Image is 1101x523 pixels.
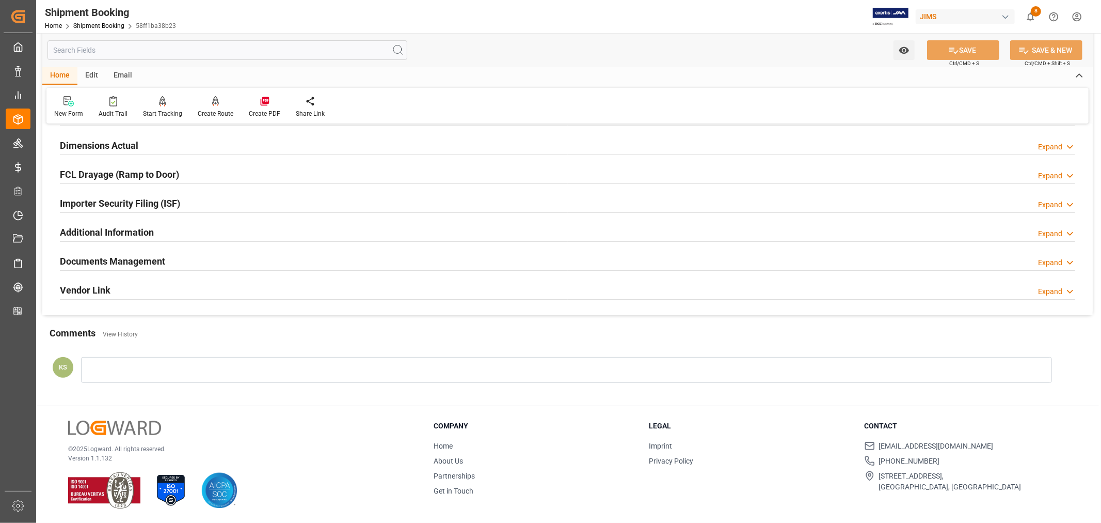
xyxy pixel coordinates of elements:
span: [STREET_ADDRESS], [GEOGRAPHIC_DATA], [GEOGRAPHIC_DATA] [879,471,1022,493]
input: Search Fields [47,40,407,60]
button: Help Center [1042,5,1065,28]
h3: Legal [649,421,851,432]
h2: Vendor Link [60,283,110,297]
a: Partnerships [434,472,475,480]
a: About Us [434,457,463,465]
a: Get in Touch [434,487,473,495]
a: Shipment Booking [73,22,124,29]
p: © 2025 Logward. All rights reserved. [68,444,408,454]
a: View History [103,331,138,338]
button: SAVE & NEW [1010,40,1082,60]
img: Logward Logo [68,421,161,436]
h2: Comments [50,326,95,340]
div: Shipment Booking [45,5,176,20]
img: Exertis%20JAM%20-%20Email%20Logo.jpg_1722504956.jpg [873,8,908,26]
span: Ctrl/CMD + Shift + S [1025,59,1070,67]
div: Expand [1038,228,1062,239]
div: Edit [77,67,106,85]
div: JIMS [916,9,1015,24]
h3: Company [434,421,636,432]
div: Expand [1038,286,1062,297]
span: Ctrl/CMD + S [949,59,979,67]
a: Home [45,22,62,29]
button: open menu [893,40,915,60]
span: KS [59,363,67,371]
span: 8 [1031,6,1041,17]
a: Imprint [649,442,672,450]
a: Home [434,442,453,450]
img: AICPA SOC [201,472,237,509]
div: Expand [1038,142,1062,152]
a: Privacy Policy [649,457,693,465]
h2: Documents Management [60,254,165,268]
div: Start Tracking [143,109,182,118]
button: show 8 new notifications [1019,5,1042,28]
h2: FCL Drayage (Ramp to Door) [60,167,179,181]
button: JIMS [916,7,1019,26]
div: Expand [1038,257,1062,268]
img: ISO 27001 Certification [153,472,189,509]
div: Email [106,67,140,85]
button: SAVE [927,40,999,60]
h3: Contact [865,421,1067,432]
div: Home [42,67,77,85]
p: Version 1.1.132 [68,454,408,463]
div: Create PDF [249,109,280,118]
h2: Dimensions Actual [60,139,138,152]
img: ISO 9001 & ISO 14001 Certification [68,472,140,509]
div: Share Link [296,109,325,118]
span: [EMAIL_ADDRESS][DOMAIN_NAME] [879,441,994,452]
div: Expand [1038,199,1062,210]
div: Create Route [198,109,233,118]
h2: Importer Security Filing (ISF) [60,196,180,210]
h2: Additional Information [60,225,154,239]
div: Audit Trail [99,109,127,118]
div: New Form [54,109,83,118]
div: Expand [1038,171,1062,181]
span: [PHONE_NUMBER] [879,456,940,467]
